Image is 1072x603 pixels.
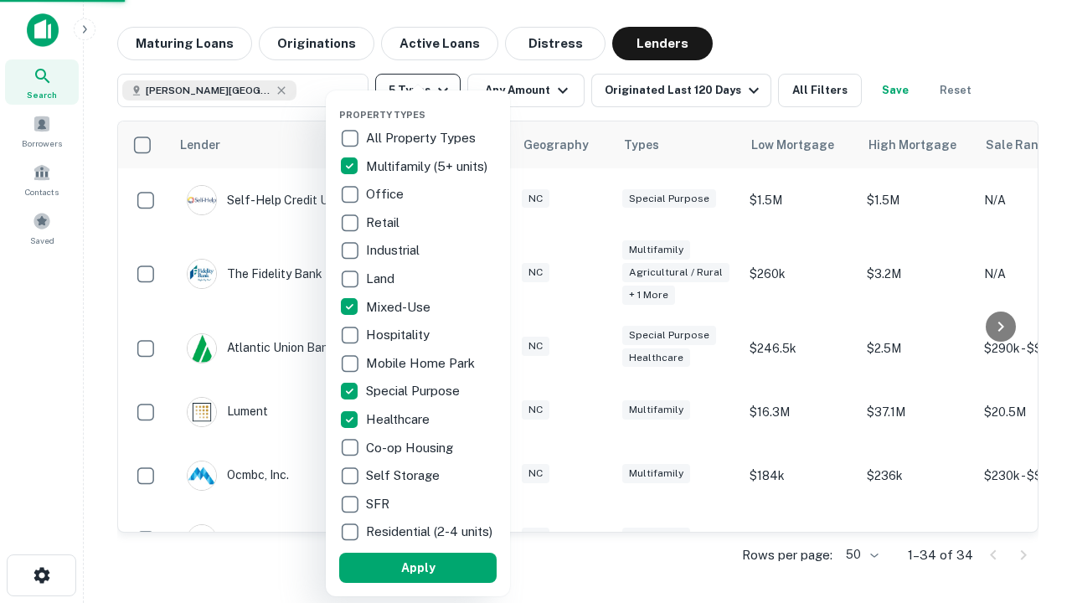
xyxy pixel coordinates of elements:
[366,410,433,430] p: Healthcare
[366,522,496,542] p: Residential (2-4 units)
[366,184,407,204] p: Office
[366,128,479,148] p: All Property Types
[366,240,423,260] p: Industrial
[366,297,434,317] p: Mixed-Use
[366,269,398,289] p: Land
[366,157,491,177] p: Multifamily (5+ units)
[366,466,443,486] p: Self Storage
[988,469,1072,549] iframe: Chat Widget
[366,213,403,233] p: Retail
[366,438,456,458] p: Co-op Housing
[339,110,425,120] span: Property Types
[339,553,497,583] button: Apply
[366,381,463,401] p: Special Purpose
[366,353,478,374] p: Mobile Home Park
[366,325,433,345] p: Hospitality
[366,494,393,514] p: SFR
